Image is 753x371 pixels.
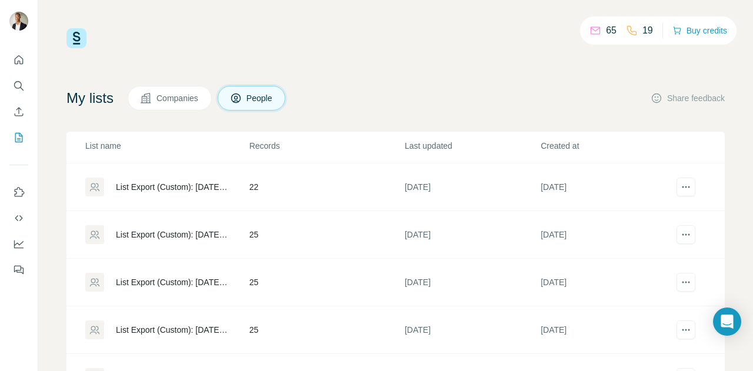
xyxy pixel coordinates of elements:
td: 22 [249,163,404,211]
p: Records [249,140,404,152]
td: [DATE] [404,259,540,306]
td: [DATE] [404,163,540,211]
img: Avatar [9,12,28,31]
button: Dashboard [9,233,28,255]
p: List name [85,140,248,152]
td: [DATE] [404,211,540,259]
button: actions [677,225,695,244]
td: [DATE] [540,259,676,306]
button: My lists [9,127,28,148]
div: List Export (Custom): [DATE] 16:40 [116,324,229,336]
button: Use Surfe API [9,208,28,229]
button: Feedback [9,259,28,280]
h4: My lists [66,89,114,108]
span: Companies [156,92,199,104]
div: List Export (Custom): [DATE] 16:40 [116,276,229,288]
td: [DATE] [540,211,676,259]
td: [DATE] [540,306,676,354]
button: Buy credits [672,22,727,39]
p: 65 [606,24,617,38]
td: 25 [249,211,404,259]
button: Search [9,75,28,96]
td: 25 [249,259,404,306]
p: 19 [642,24,653,38]
span: People [246,92,274,104]
button: actions [677,273,695,292]
button: Use Surfe on LinkedIn [9,182,28,203]
p: Last updated [405,140,539,152]
button: actions [677,178,695,196]
button: Share feedback [651,92,725,104]
button: Enrich CSV [9,101,28,122]
div: List Export (Custom): [DATE] 16:41 [116,229,229,240]
div: List Export (Custom): [DATE] 16:47 [116,181,229,193]
div: Open Intercom Messenger [713,308,741,336]
p: Created at [541,140,675,152]
img: Surfe Logo [66,28,86,48]
button: Quick start [9,49,28,71]
td: [DATE] [540,163,676,211]
td: 25 [249,306,404,354]
td: [DATE] [404,306,540,354]
button: actions [677,320,695,339]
